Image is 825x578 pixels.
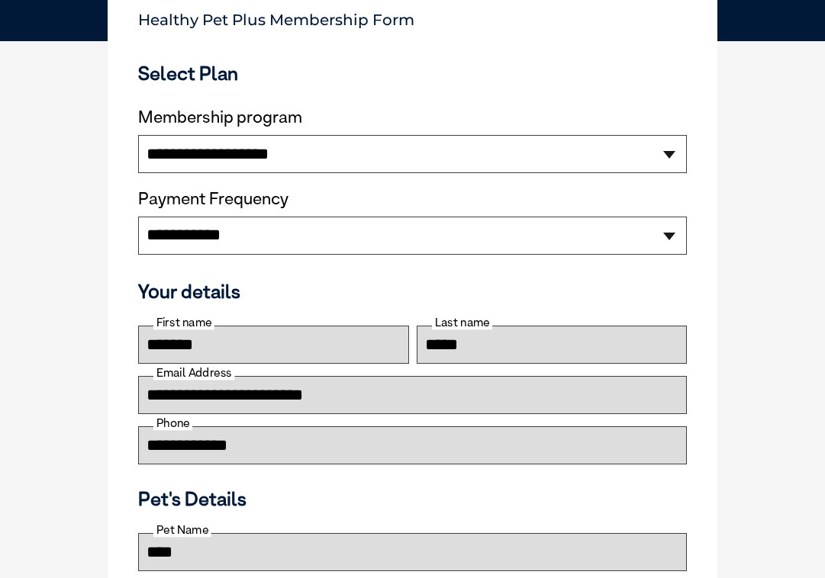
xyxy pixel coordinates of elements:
h3: Pet's Details [132,487,693,510]
label: Phone [153,416,192,430]
p: Healthy Pet Plus Membership Form [138,4,687,29]
h3: Select Plan [138,62,687,85]
h3: Your details [138,280,687,303]
label: Payment Frequency [138,189,288,209]
label: Membership program [138,108,687,127]
label: First name [153,316,214,329]
label: Email Address [153,366,234,380]
label: Last name [432,316,492,329]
